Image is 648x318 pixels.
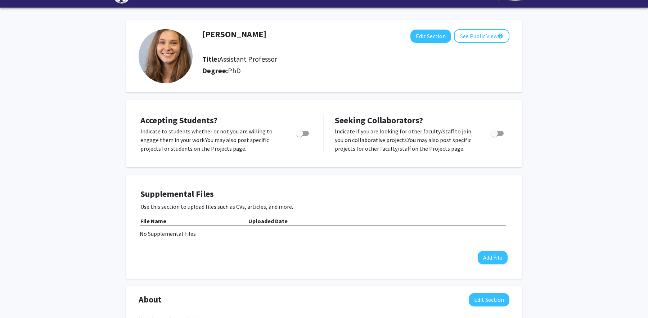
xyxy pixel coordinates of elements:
span: PhD [228,66,241,75]
p: Indicate to students whether or not you are willing to engage them in your work. You may also pos... [140,127,282,153]
h1: [PERSON_NAME] [202,29,266,40]
div: Toggle [293,127,313,138]
div: Toggle [488,127,508,138]
button: Add File [478,251,508,264]
span: About [139,293,162,306]
mat-icon: help [498,32,503,40]
b: Uploaded Date [248,217,288,225]
button: Edit About [469,293,509,306]
h4: Supplemental Files [140,189,508,199]
b: File Name [140,217,166,225]
span: Seeking Collaborators? [335,115,423,126]
h2: Degree: [202,66,327,75]
button: See Public View [454,29,509,43]
h2: Title: [202,55,327,63]
img: Profile Picture [139,29,193,83]
p: Use this section to upload files such as CVs, articles, and more. [140,202,508,211]
div: No Supplemental Files [140,229,508,238]
span: Assistant Professor [219,54,277,63]
p: Indicate if you are looking for other faculty/staff to join you on collaborative projects. You ma... [335,127,477,153]
button: Edit Section [410,30,451,43]
span: Accepting Students? [140,115,217,126]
